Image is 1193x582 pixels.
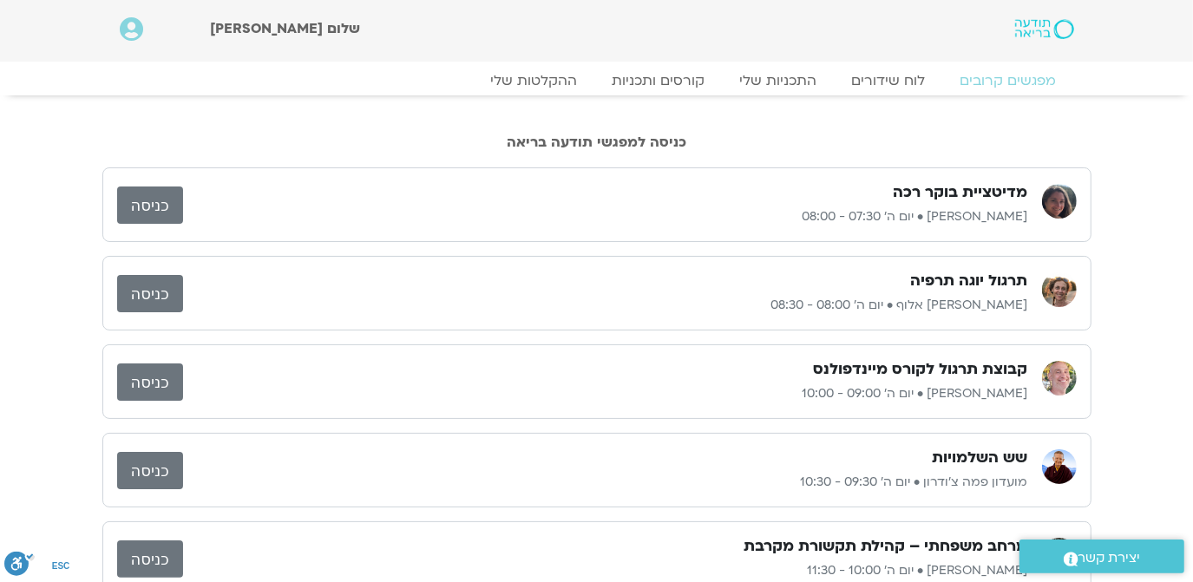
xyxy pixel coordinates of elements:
a: קורסים ותכניות [595,72,723,89]
h3: מרחב משפחתי – קהילת תקשורת מקרבת [744,536,1028,557]
span: שלום [PERSON_NAME] [210,19,360,38]
a: התכניות שלי [723,72,835,89]
p: [PERSON_NAME] אלוף • יום ה׳ 08:00 - 08:30 [183,295,1028,316]
a: כניסה [117,452,183,489]
h3: מדיטציית בוקר רכה [894,182,1028,203]
h3: שש השלמויות [933,448,1028,468]
img: קרן גל [1042,184,1077,219]
p: מועדון פמה צ'ודרון • יום ה׳ 09:30 - 10:30 [183,472,1028,493]
a: מפגשים קרובים [943,72,1074,89]
p: [PERSON_NAME] • יום ה׳ 09:00 - 10:00 [183,383,1028,404]
img: קרן בן אור אלוף [1042,272,1077,307]
a: יצירת קשר [1019,539,1184,573]
a: ההקלטות שלי [474,72,595,89]
a: כניסה [117,363,183,401]
img: רון אלון [1042,361,1077,396]
nav: Menu [120,72,1074,89]
a: כניסה [117,275,183,312]
a: כניסה [117,186,183,224]
span: יצירת קשר [1078,546,1141,570]
p: [PERSON_NAME] • יום ה׳ 07:30 - 08:00 [183,206,1028,227]
a: לוח שידורים [835,72,943,89]
img: מועדון פמה צ'ודרון [1042,449,1077,484]
h2: כניסה למפגשי תודעה בריאה [102,134,1091,150]
p: [PERSON_NAME] • יום ה׳ 10:00 - 11:30 [183,560,1028,581]
h3: תרגול יוגה תרפיה [911,271,1028,291]
h3: קבוצת תרגול לקורס מיינדפולנס [814,359,1028,380]
a: כניסה [117,540,183,578]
